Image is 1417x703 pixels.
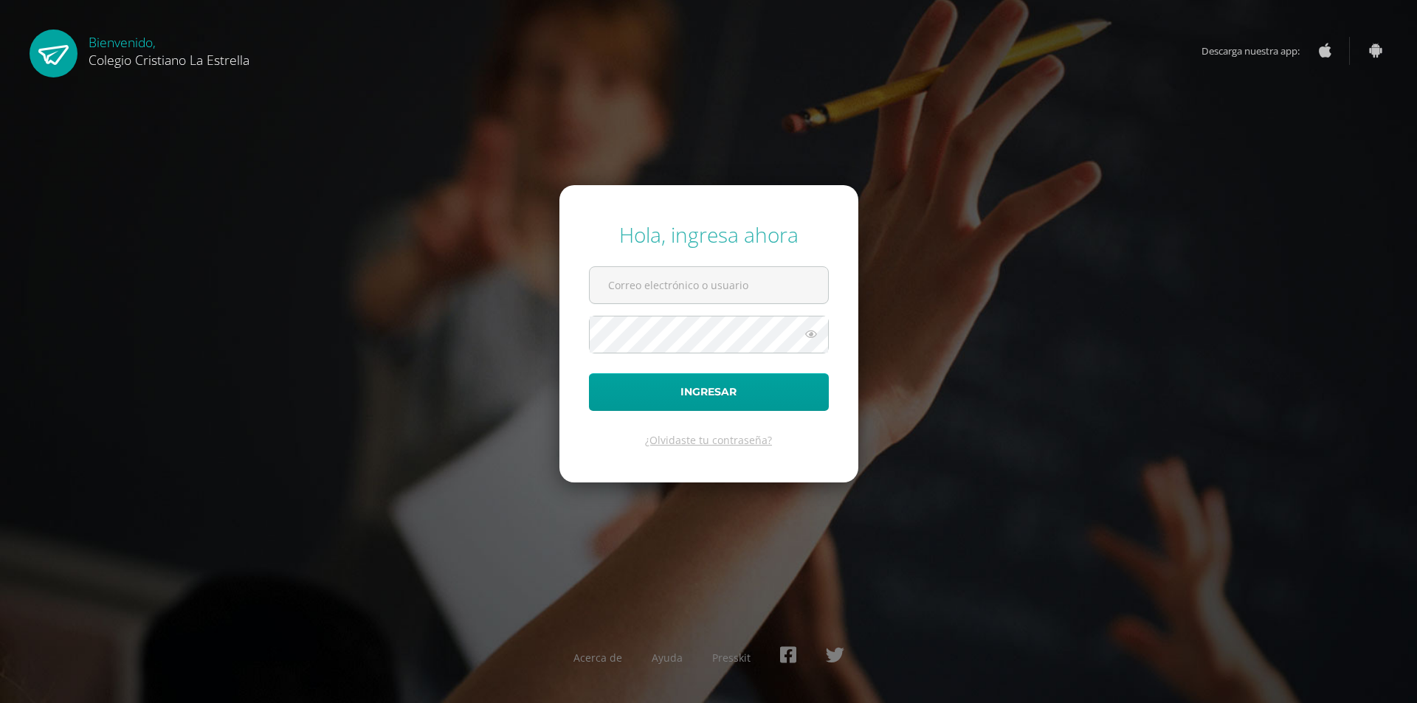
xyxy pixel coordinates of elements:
[589,373,829,411] button: Ingresar
[1201,37,1314,65] span: Descarga nuestra app:
[589,221,829,249] div: Hola, ingresa ahora
[590,267,828,303] input: Correo electrónico o usuario
[645,433,772,447] a: ¿Olvidaste tu contraseña?
[89,51,249,69] span: Colegio Cristiano La Estrella
[712,651,751,665] a: Presskit
[89,30,249,69] div: Bienvenido,
[573,651,622,665] a: Acerca de
[652,651,683,665] a: Ayuda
